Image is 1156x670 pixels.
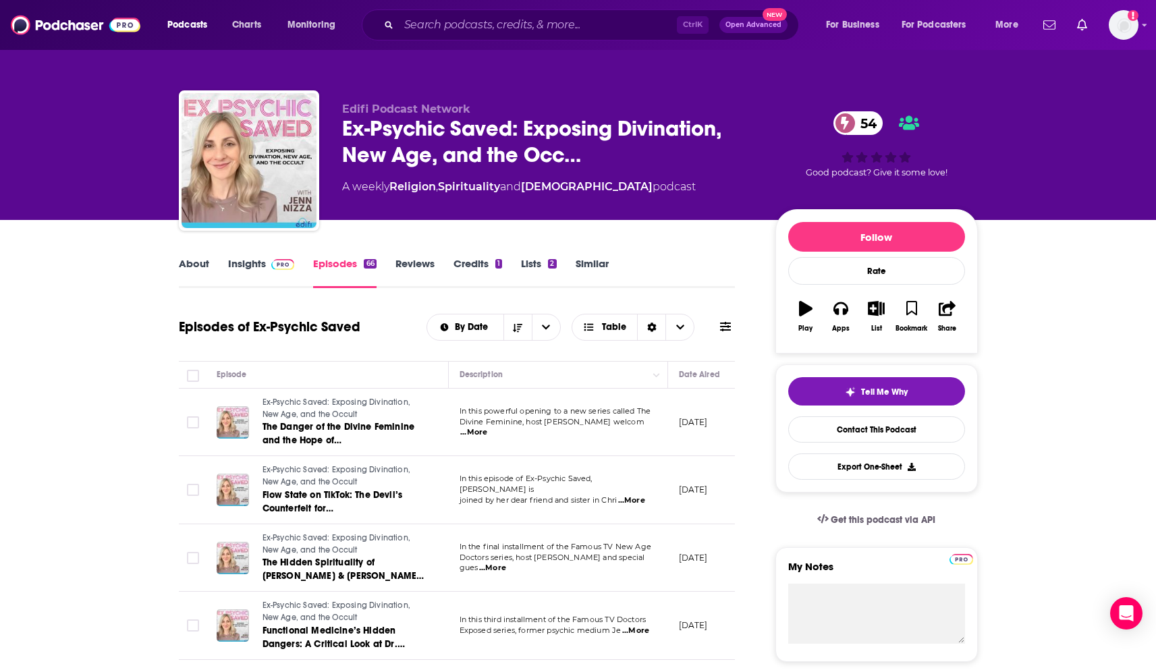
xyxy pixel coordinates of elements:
[503,314,532,340] button: Sort Direction
[263,601,411,622] span: Ex-Psychic Saved: Exposing Divination, New Age, and the Occult
[11,12,140,38] img: Podchaser - Follow, Share and Rate Podcasts
[938,325,956,333] div: Share
[436,180,438,193] span: ,
[894,292,929,341] button: Bookmark
[679,552,708,563] p: [DATE]
[576,257,609,288] a: Similar
[460,474,593,494] span: In this episode of Ex-Psychic Saved, [PERSON_NAME] is
[719,17,788,33] button: Open AdvancedNew
[679,484,708,495] p: [DATE]
[679,366,720,383] div: Date Aired
[342,179,696,195] div: A weekly podcast
[845,387,856,397] img: tell me why sparkle
[263,532,424,556] a: Ex-Psychic Saved: Exposing Divination, New Age, and the Occult
[832,325,850,333] div: Apps
[949,554,973,565] img: Podchaser Pro
[788,377,965,406] button: tell me why sparkleTell Me Why
[460,427,487,438] span: ...More
[788,257,965,285] div: Rate
[187,619,199,632] span: Toggle select row
[479,563,506,574] span: ...More
[679,619,708,631] p: [DATE]
[313,257,376,288] a: Episodes66
[375,9,812,40] div: Search podcasts, credits, & more...
[263,557,424,595] span: The Hidden Spirituality of [PERSON_NAME] & [PERSON_NAME] (Part 4 with [PERSON_NAME])
[1072,13,1093,36] a: Show notifications dropdown
[263,421,415,473] span: The Danger of the Divine Feminine and the Hope of [DEMOGRAPHIC_DATA] with [PERSON_NAME]
[622,625,649,636] span: ...More
[861,387,908,397] span: Tell Me Why
[158,14,225,36] button: open menu
[495,259,502,269] div: 1
[389,180,436,193] a: Religion
[1109,10,1138,40] img: User Profile
[460,495,617,505] span: joined by her dear friend and sister in Chri
[788,222,965,252] button: Follow
[460,366,503,383] div: Description
[995,16,1018,34] span: More
[763,8,787,21] span: New
[618,495,645,506] span: ...More
[460,553,645,573] span: Doctors series, host [PERSON_NAME] and special gues
[806,167,947,177] span: Good podcast? Give it some love!
[896,325,927,333] div: Bookmark
[263,556,424,583] a: The Hidden Spirituality of [PERSON_NAME] & [PERSON_NAME] (Part 4 with [PERSON_NAME])
[817,14,896,36] button: open menu
[263,465,411,486] span: Ex-Psychic Saved: Exposing Divination, New Age, and the Occult
[263,397,424,420] a: Ex-Psychic Saved: Exposing Divination, New Age, and the Occult
[217,366,247,383] div: Episode
[228,257,295,288] a: InsightsPodchaser Pro
[287,16,335,34] span: Monitoring
[1109,10,1138,40] button: Show profile menu
[263,397,411,419] span: Ex-Psychic Saved: Exposing Divination, New Age, and the Occult
[263,625,405,663] span: Functional Medicine’s Hidden Dangers: A Critical Look at Dr. [PERSON_NAME]
[179,318,360,335] h1: Episodes of Ex-Psychic Saved
[263,624,424,651] a: Functional Medicine’s Hidden Dangers: A Critical Look at Dr. [PERSON_NAME]
[263,489,413,528] span: Flow State on TikTok: The Devil’s Counterfeit for [DEMOGRAPHIC_DATA]’s Provision
[453,257,502,288] a: Credits1
[263,488,424,515] a: Flow State on TikTok: The Devil’s Counterfeit for [DEMOGRAPHIC_DATA]’s Provision
[858,292,893,341] button: List
[187,484,199,496] span: Toggle select row
[223,14,269,36] a: Charts
[775,103,978,186] div: 54Good podcast? Give it some love!
[572,314,695,341] button: Choose View
[548,259,556,269] div: 2
[460,542,651,551] span: In the final installment of the Famous TV New Age
[460,615,646,624] span: In this third installment of the Famous TV Doctors
[1128,10,1138,21] svg: Add a profile image
[521,257,556,288] a: Lists2
[1109,10,1138,40] span: Logged in as TinaPugh
[806,503,947,536] a: Get this podcast via API
[263,420,424,447] a: The Danger of the Divine Feminine and the Hope of [DEMOGRAPHIC_DATA] with [PERSON_NAME]
[637,314,665,340] div: Sort Direction
[342,103,470,115] span: Edifi Podcast Network
[364,259,376,269] div: 66
[1110,597,1143,630] div: Open Intercom Messenger
[278,14,353,36] button: open menu
[532,314,560,340] button: open menu
[677,16,709,34] span: Ctrl K
[187,416,199,428] span: Toggle select row
[500,180,521,193] span: and
[826,16,879,34] span: For Business
[788,416,965,443] a: Contact This Podcast
[426,314,561,341] h2: Choose List sort
[679,416,708,428] p: [DATE]
[460,625,622,635] span: Exposed series, former psychic medium Je
[187,552,199,564] span: Toggle select row
[182,93,316,228] img: Ex-Psychic Saved: Exposing Divination, New Age, and the Occult
[263,600,424,623] a: Ex-Psychic Saved: Exposing Divination, New Age, and the Occult
[460,406,651,416] span: In this powerful opening to a new series called The
[263,533,411,555] span: Ex-Psychic Saved: Exposing Divination, New Age, and the Occult
[167,16,207,34] span: Podcasts
[263,464,424,488] a: Ex-Psychic Saved: Exposing Divination, New Age, and the Occult
[929,292,964,341] button: Share
[271,259,295,270] img: Podchaser Pro
[602,323,626,332] span: Table
[831,514,935,526] span: Get this podcast via API
[902,16,966,34] span: For Podcasters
